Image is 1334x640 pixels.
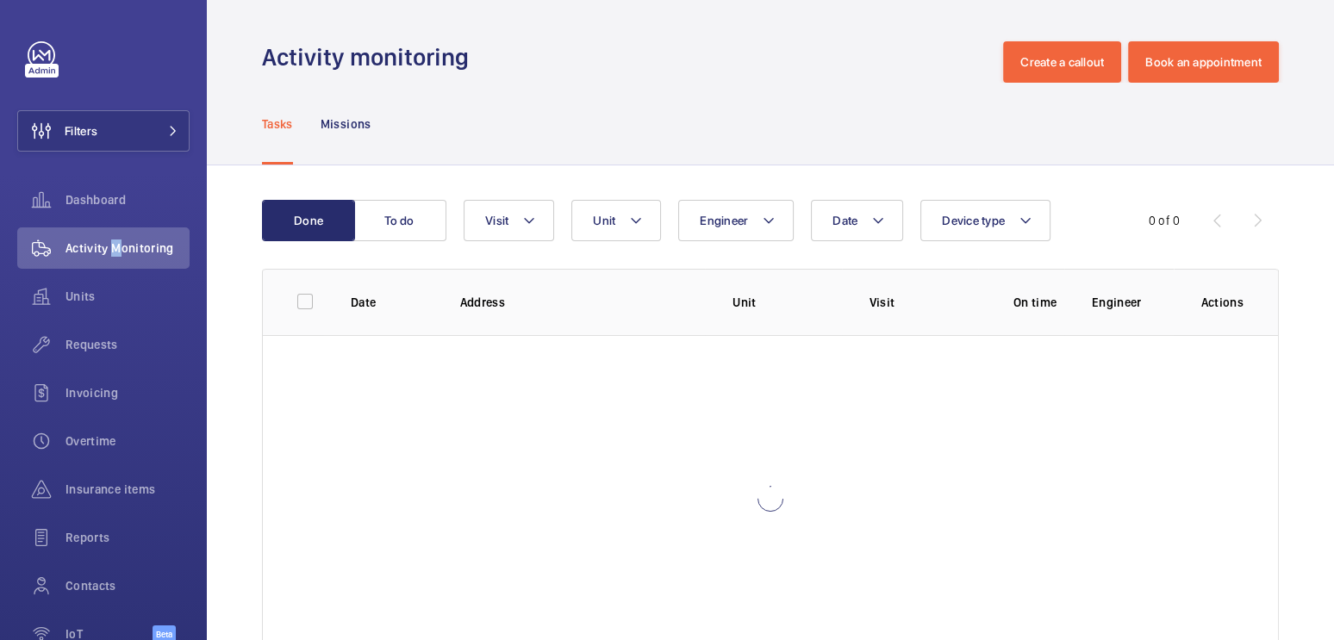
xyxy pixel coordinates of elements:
[700,214,748,227] span: Engineer
[870,294,978,311] p: Visit
[920,200,1050,241] button: Device type
[1201,294,1244,311] p: Actions
[262,115,293,133] p: Tasks
[832,214,857,227] span: Date
[1092,294,1174,311] p: Engineer
[65,529,190,546] span: Reports
[678,200,794,241] button: Engineer
[353,200,446,241] button: To do
[65,577,190,594] span: Contacts
[65,191,190,208] span: Dashboard
[65,384,190,401] span: Invoicing
[571,200,661,241] button: Unit
[1149,212,1180,229] div: 0 of 0
[65,288,190,305] span: Units
[1003,41,1121,83] button: Create a callout
[65,481,190,498] span: Insurance items
[17,110,190,152] button: Filters
[732,294,841,311] p: Unit
[942,214,1005,227] span: Device type
[262,200,355,241] button: Done
[65,336,190,353] span: Requests
[321,115,371,133] p: Missions
[65,122,97,140] span: Filters
[1128,41,1279,83] button: Book an appointment
[262,41,479,73] h1: Activity monitoring
[464,200,554,241] button: Visit
[65,432,190,450] span: Overtime
[1006,294,1064,311] p: On time
[485,214,508,227] span: Visit
[593,214,615,227] span: Unit
[65,239,190,257] span: Activity Monitoring
[811,200,903,241] button: Date
[351,294,433,311] p: Date
[460,294,706,311] p: Address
